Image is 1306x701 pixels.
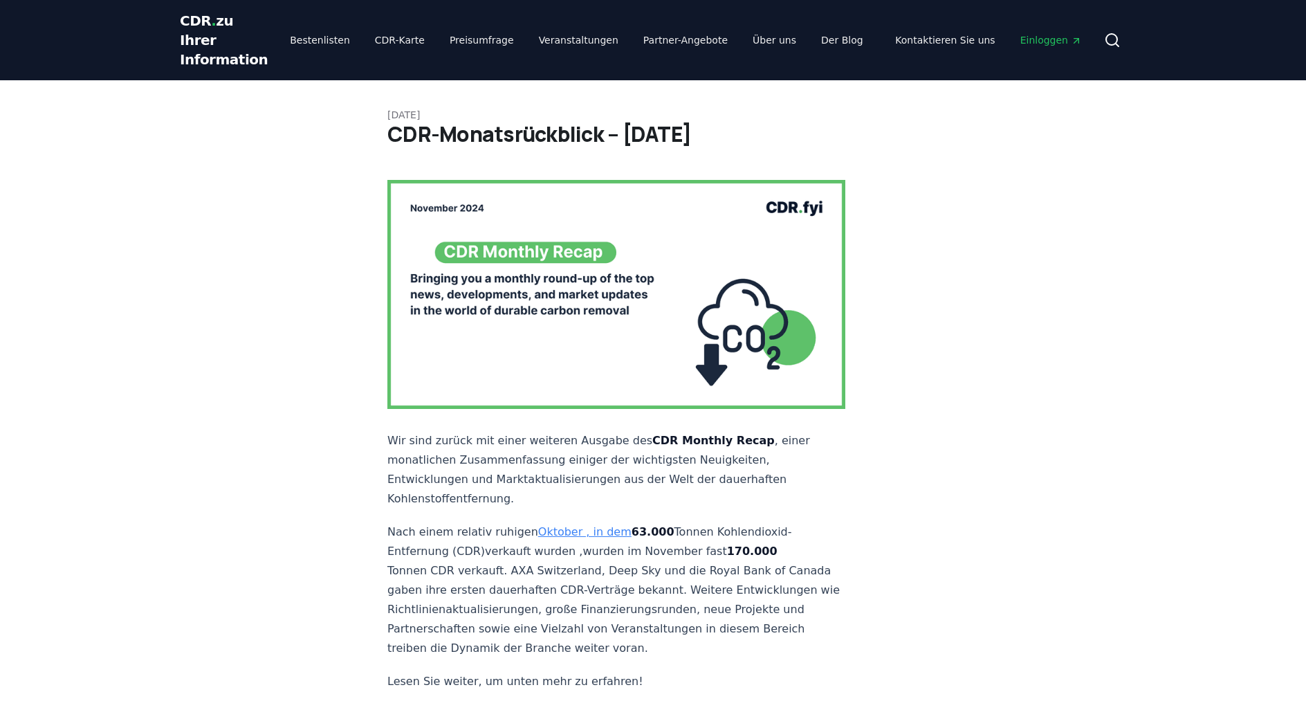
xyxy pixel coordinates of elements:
font: CDR [180,12,211,29]
font: CDR-Karte [375,35,425,46]
a: Einloggen [1009,28,1093,53]
font: Kontaktieren Sie uns [895,35,995,46]
font: wurden im November fast [582,545,726,558]
font: CDR Monthly Recap [652,434,775,447]
font: 63.000 [632,525,674,538]
font: . [211,12,216,29]
font: verkauft wurden , [485,545,582,558]
font: Tonnen CDR verkauft. AXA Switzerland, Deep Sky und die Royal Bank of Canada gaben ihre ersten dau... [387,564,840,655]
font: Einloggen [1020,35,1068,46]
font: , einer monatlichen Zusammenfassung einiger der wichtigsten Neuigkeiten, Entwicklungen und Markta... [387,434,810,505]
nav: Hauptsächlich [279,28,874,53]
a: Preisumfrage [439,28,525,53]
font: Der Blog [821,35,863,46]
font: Über uns [753,35,796,46]
font: Nach einem relativ ruhigen [387,525,538,538]
a: Bestenlisten [279,28,361,53]
nav: Hauptsächlich [884,28,1093,53]
a: Über uns [742,28,807,53]
font: Tonnen Kohlendioxid-Entfernung (CDR) [387,525,792,558]
font: zu Ihrer Information [180,12,268,68]
font: Wir sind zurück mit einer weiteren Ausgabe des [387,434,652,447]
font: Preisumfrage [450,35,514,46]
font: Bestenlisten [290,35,350,46]
a: CDR-Karte [364,28,436,53]
a: Veranstaltungen [528,28,629,53]
font: Partner-Angebote [643,35,728,46]
a: Der Blog [810,28,874,53]
a: Kontaktieren Sie uns [884,28,1006,53]
font: Veranstaltungen [539,35,618,46]
a: Oktober , in dem [538,525,632,538]
font: 170.000 [727,545,778,558]
a: CDR.zu Ihrer Information [180,11,268,69]
a: Partner-Angebote [632,28,739,53]
img: Blogbeitragsbild [387,180,845,409]
font: [DATE] [387,109,420,120]
font: CDR-Monatsrückblick – [DATE] [387,120,691,148]
font: Lesen Sie weiter, um unten mehr zu erfahren! [387,675,643,688]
